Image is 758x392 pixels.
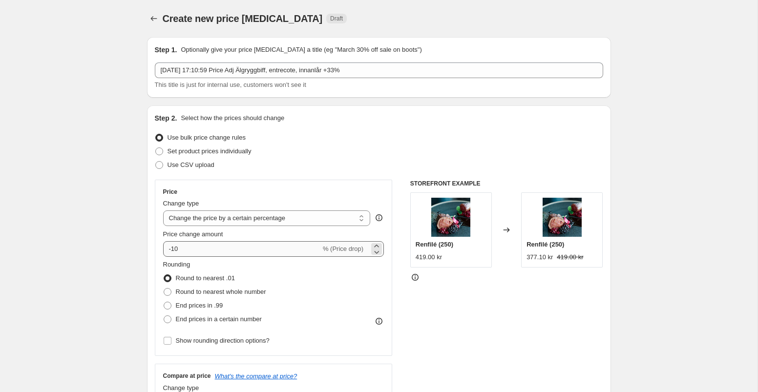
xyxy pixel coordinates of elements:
[163,188,177,196] h3: Price
[155,62,603,78] input: 30% off holiday sale
[168,147,252,155] span: Set product prices individually
[168,161,214,168] span: Use CSV upload
[543,198,582,237] img: Njalgiesrenfile_1_80x.jpg
[215,372,297,380] button: What's the compare at price?
[181,113,284,123] p: Select how the prices should change
[163,261,190,268] span: Rounding
[155,113,177,123] h2: Step 2.
[176,315,262,323] span: End prices in a certain number
[155,81,306,88] span: This title is just for internal use, customers won't see it
[416,241,453,248] span: Renfilé (250)
[176,302,223,309] span: End prices in .99
[163,241,321,257] input: -15
[163,372,211,380] h3: Compare at price
[526,252,553,262] div: 377.10 kr
[155,45,177,55] h2: Step 1.
[168,134,246,141] span: Use bulk price change rules
[163,13,323,24] span: Create new price [MEDICAL_DATA]
[176,337,270,344] span: Show rounding direction options?
[416,252,442,262] div: 419.00 kr
[557,252,583,262] strike: 419.00 kr
[176,288,266,295] span: Round to nearest whole number
[410,180,603,187] h6: STOREFRONT EXAMPLE
[323,245,363,252] span: % (Price drop)
[374,213,384,223] div: help
[163,384,199,392] span: Change type
[147,12,161,25] button: Price change jobs
[163,200,199,207] span: Change type
[181,45,421,55] p: Optionally give your price [MEDICAL_DATA] a title (eg "March 30% off sale on boots")
[526,241,564,248] span: Renfilé (250)
[163,230,223,238] span: Price change amount
[330,15,343,22] span: Draft
[176,274,235,282] span: Round to nearest .01
[431,198,470,237] img: Njalgiesrenfile_1_80x.jpg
